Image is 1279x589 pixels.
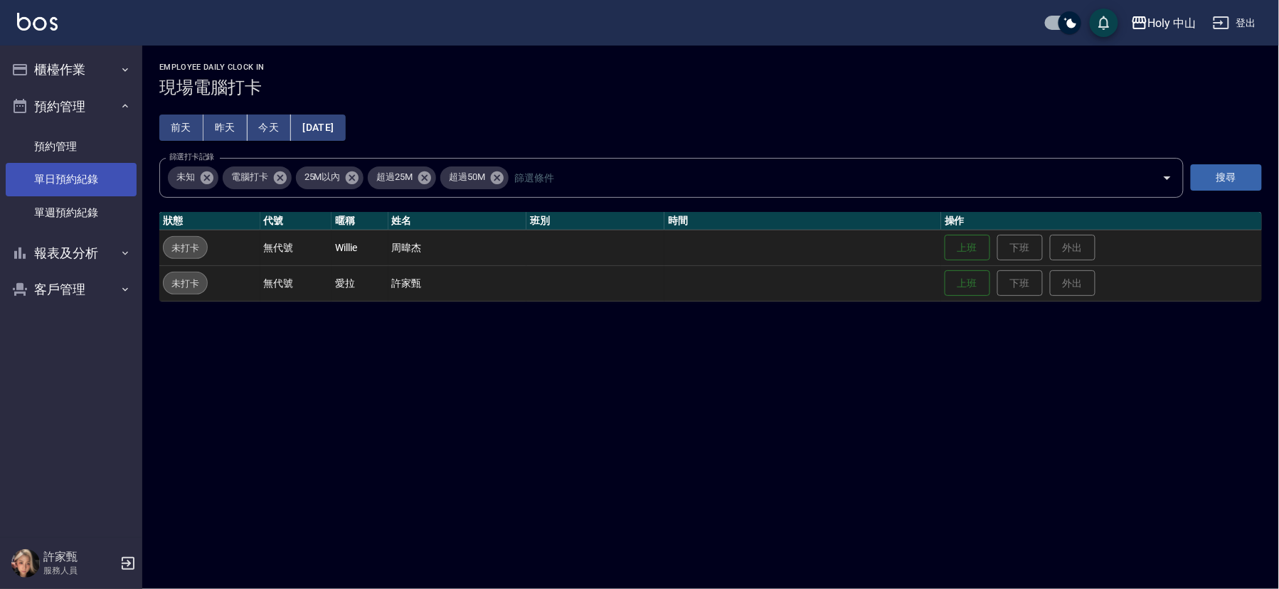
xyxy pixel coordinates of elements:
[203,115,248,141] button: 昨天
[159,63,1262,72] h2: Employee Daily Clock In
[440,170,494,184] span: 超過50M
[260,265,332,301] td: 無代號
[526,212,664,230] th: 班別
[164,240,207,255] span: 未打卡
[296,166,364,189] div: 25M以內
[223,170,277,184] span: 電腦打卡
[6,235,137,272] button: 報表及分析
[6,51,137,88] button: 櫃檯作業
[159,115,203,141] button: 前天
[941,212,1262,230] th: 操作
[168,170,203,184] span: 未知
[296,170,349,184] span: 25M以內
[6,163,137,196] a: 單日預約紀錄
[440,166,509,189] div: 超過50M
[388,265,526,301] td: 許家甄
[388,230,526,265] td: 周暐杰
[6,88,137,125] button: 預約管理
[6,271,137,308] button: 客戶管理
[1125,9,1202,38] button: Holy 中山
[945,270,990,297] button: 上班
[368,166,436,189] div: 超過25M
[664,212,941,230] th: 時間
[260,230,332,265] td: 無代號
[17,13,58,31] img: Logo
[169,152,214,162] label: 篩選打卡記錄
[1156,166,1179,189] button: Open
[43,550,116,564] h5: 許家甄
[43,564,116,577] p: 服務人員
[223,166,292,189] div: 電腦打卡
[388,212,526,230] th: 姓名
[331,230,388,265] td: Willie
[945,235,990,261] button: 上班
[291,115,345,141] button: [DATE]
[331,212,388,230] th: 暱稱
[1148,14,1196,32] div: Holy 中山
[511,165,1137,190] input: 篩選條件
[260,212,332,230] th: 代號
[11,549,40,578] img: Person
[168,166,218,189] div: 未知
[159,212,260,230] th: 狀態
[331,265,388,301] td: 愛拉
[1090,9,1118,37] button: save
[248,115,292,141] button: 今天
[159,78,1262,97] h3: 現場電腦打卡
[6,196,137,229] a: 單週預約紀錄
[1191,164,1262,191] button: 搜尋
[1207,10,1262,36] button: 登出
[368,170,421,184] span: 超過25M
[6,130,137,163] a: 預約管理
[164,276,207,291] span: 未打卡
